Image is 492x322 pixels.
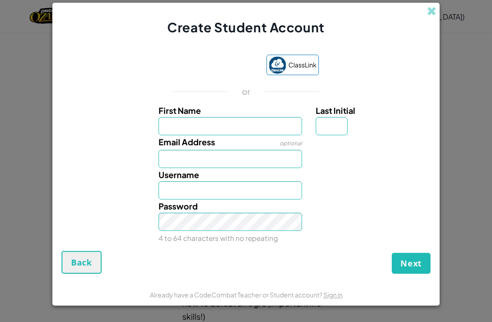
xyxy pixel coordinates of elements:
[323,291,343,299] a: Sign in
[159,169,199,180] span: Username
[150,291,323,299] span: Already have a CodeCombat Teacher or Student account?
[242,86,251,97] p: or
[392,253,430,274] button: Next
[71,257,92,268] span: Back
[305,9,483,133] iframe: Sign in with Google Dialog
[159,105,201,116] span: First Name
[174,56,257,76] div: Sign in with Google. Opens in new tab
[169,56,262,76] iframe: Sign in with Google Button
[288,58,317,72] span: ClassLink
[167,19,324,35] span: Create Student Account
[400,258,422,269] span: Next
[159,234,278,242] small: 4 to 64 characters with no repeating
[159,201,198,211] span: Password
[159,137,215,147] span: Email Address
[269,56,286,74] img: classlink-logo-small.png
[61,251,102,274] button: Back
[280,140,302,147] span: optional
